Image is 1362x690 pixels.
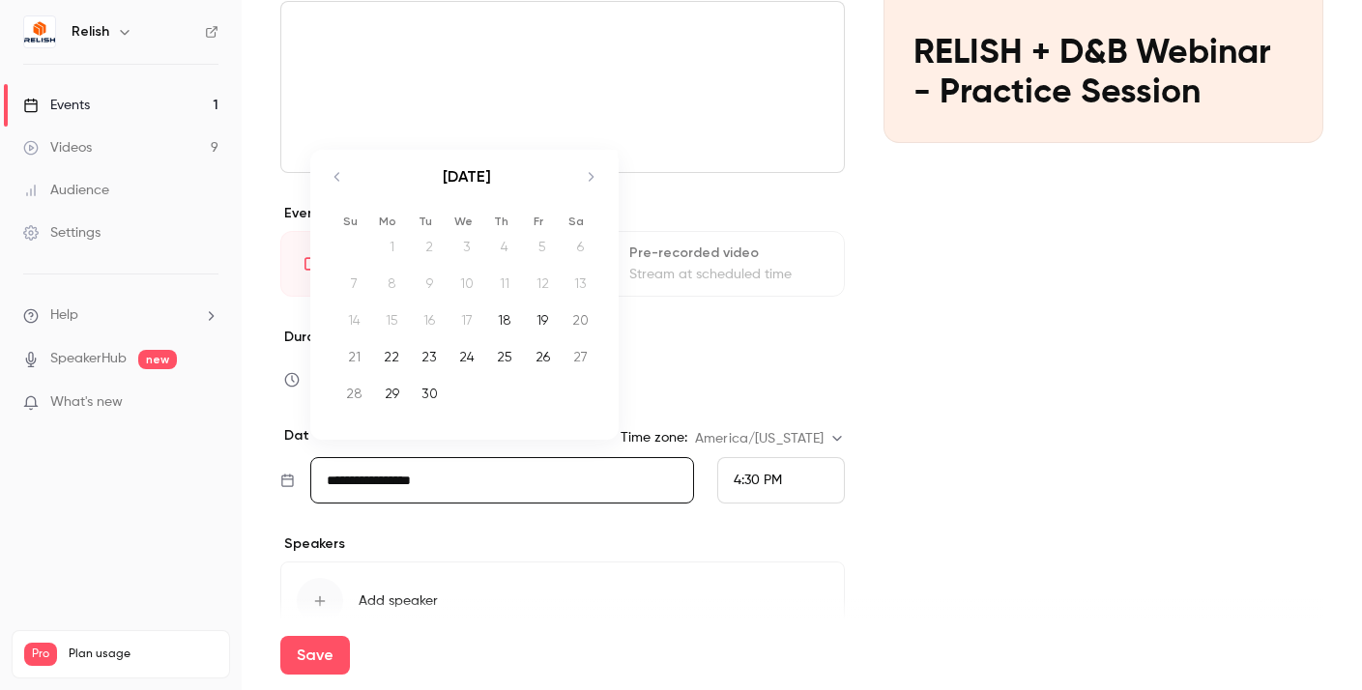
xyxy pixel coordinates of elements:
[494,215,508,228] small: Th
[449,302,486,338] td: Not available. Wednesday, September 17, 2025
[138,350,177,369] span: new
[343,215,358,228] small: Su
[280,561,845,641] button: Add speaker
[280,426,381,446] p: Date and time
[562,265,599,302] td: Not available. Saturday, September 13, 2025
[415,305,445,334] div: 16
[411,302,449,338] td: Not available. Tuesday, September 16, 2025
[452,232,482,261] div: 3
[379,215,396,228] small: Mo
[565,305,595,334] div: 20
[449,265,486,302] td: Not available. Wednesday, September 10, 2025
[310,457,695,503] input: Tue, Feb 17, 2026
[280,534,845,554] p: Speakers
[24,16,55,47] img: Relish
[373,228,411,265] td: Not available. Monday, September 1, 2025
[23,223,101,243] div: Settings
[24,643,57,666] span: Pro
[373,302,411,338] td: Not available. Monday, September 15, 2025
[528,232,558,261] div: 5
[419,215,432,228] small: Tu
[621,428,687,447] label: Time zone:
[339,269,369,298] div: 7
[562,302,599,338] td: Saturday, September 20, 2025
[629,244,821,263] div: Pre-recorded video
[443,167,491,186] strong: [DATE]
[528,269,558,298] div: 12
[565,342,595,371] div: 27
[335,265,373,302] td: Not available. Sunday, September 7, 2025
[339,305,369,334] div: 14
[310,150,618,431] div: Calendar
[490,269,520,298] div: 11
[528,305,558,334] div: 19
[524,265,562,302] td: Not available. Friday, September 12, 2025
[373,375,411,412] td: Monday, September 29, 2025
[717,457,845,503] div: From
[415,269,445,298] div: 9
[490,342,520,371] div: 25
[411,338,449,375] td: Tuesday, September 23, 2025
[534,215,543,228] small: Fr
[23,138,92,158] div: Videos
[50,392,123,413] span: What's new
[734,474,782,487] span: 4:30 PM
[629,265,821,284] div: Stream at scheduled time
[50,349,127,369] a: SpeakerHub
[195,394,218,412] iframe: Noticeable Trigger
[452,342,482,371] div: 24
[524,228,562,265] td: Not available. Friday, September 5, 2025
[449,228,486,265] td: Not available. Wednesday, September 3, 2025
[562,338,599,375] td: Saturday, September 27, 2025
[373,338,411,375] td: Monday, September 22, 2025
[359,591,438,611] span: Add speaker
[528,342,558,371] div: 26
[566,231,845,297] div: Pre-recorded videoStream at scheduled time
[23,305,218,326] li: help-dropdown-opener
[415,232,445,261] div: 2
[454,215,473,228] small: We
[377,232,407,261] div: 1
[486,302,524,338] td: Thursday, September 18, 2025
[449,338,486,375] td: Wednesday, September 24, 2025
[524,302,562,338] td: Friday, September 19, 2025
[415,379,445,408] div: 30
[411,265,449,302] td: Not available. Tuesday, September 9, 2025
[377,305,407,334] div: 15
[335,302,373,338] td: Not available. Sunday, September 14, 2025
[490,305,520,334] div: 18
[568,215,584,228] small: Sa
[335,375,373,412] td: Sunday, September 28, 2025
[415,342,445,371] div: 23
[452,305,482,334] div: 17
[452,269,482,298] div: 10
[377,342,407,371] div: 22
[565,232,595,261] div: 6
[490,232,520,261] div: 4
[411,375,449,412] td: Tuesday, September 30, 2025
[373,265,411,302] td: Not available. Monday, September 8, 2025
[411,228,449,265] td: Not available. Tuesday, September 2, 2025
[486,265,524,302] td: Not available. Thursday, September 11, 2025
[280,204,845,223] p: Event type
[524,338,562,375] td: Friday, September 26, 2025
[339,342,369,371] div: 21
[280,636,350,675] button: Save
[69,647,217,662] span: Plan usage
[377,379,407,408] div: 29
[50,305,78,326] span: Help
[335,338,373,375] td: Sunday, September 21, 2025
[280,1,845,173] section: description
[72,22,109,42] h6: Relish
[486,338,524,375] td: Thursday, September 25, 2025
[565,269,595,298] div: 13
[377,269,407,298] div: 8
[23,96,90,115] div: Events
[339,379,369,408] div: 28
[281,2,844,172] div: editor
[486,228,524,265] td: Not available. Thursday, September 4, 2025
[562,228,599,265] td: Not available. Saturday, September 6, 2025
[695,429,845,448] div: America/[US_STATE]
[280,231,559,297] div: LiveGo live at scheduled time
[280,328,845,347] label: Duration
